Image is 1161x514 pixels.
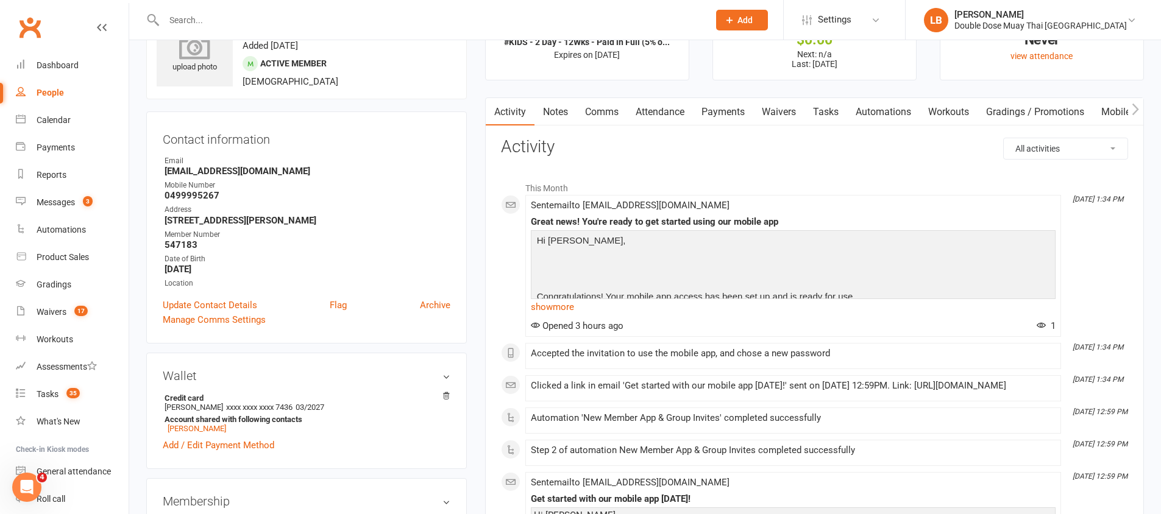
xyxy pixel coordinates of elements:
p: Congratulations! Your mobile app access has been set up and is ready for use. [534,289,1053,307]
div: Double Dose Muay Thai [GEOGRAPHIC_DATA] [954,20,1127,31]
li: [PERSON_NAME] [163,392,450,435]
a: Automations [16,216,129,244]
div: Member Number [165,229,450,241]
a: Messages 3 [16,189,129,216]
a: Update Contact Details [163,298,257,312]
a: show more [531,298,1056,315]
li: This Month [501,175,1128,195]
a: Mobile App [1093,98,1159,126]
i: [DATE] 1:34 PM [1073,343,1123,351]
span: Expires on [DATE] [554,50,620,60]
button: Add [716,10,768,30]
span: 1 [1037,320,1056,331]
span: Add [737,15,753,25]
a: Assessments [16,353,129,381]
a: Calendar [16,107,129,134]
div: Automation 'New Member App & Group Invites' completed successfully [531,413,1056,423]
span: Opened 3 hours ago [531,320,623,331]
div: Never [951,33,1132,46]
div: Clicked a link in email 'Get started with our mobile app [DATE]!' sent on [DATE] 12:59PM. Link: [... [531,381,1056,391]
span: 17 [74,306,88,316]
i: [DATE] 12:59 PM [1073,440,1127,448]
div: Gradings [37,280,71,289]
a: What's New [16,408,129,435]
div: Assessments [37,362,97,371]
span: 35 [66,388,80,398]
div: People [37,88,64,97]
div: Email [165,155,450,167]
div: LB [924,8,948,32]
h3: Activity [501,138,1128,157]
div: Messages [37,197,75,207]
strong: 0499995267 [165,190,450,201]
span: Active member [260,58,327,68]
span: 3 [83,196,93,206]
a: view attendance [1010,51,1073,61]
strong: Account shared with following contacts [165,415,444,424]
a: Manage Comms Settings [163,312,266,327]
span: xxxx xxxx xxxx 7436 [226,403,293,412]
div: Calendar [37,115,71,125]
a: People [16,79,129,107]
a: [PERSON_NAME] [168,424,226,433]
a: Waivers 17 [16,298,129,326]
a: Clubworx [15,12,45,43]
div: $0.00 [724,33,905,46]
div: Great news! You're ready to get started using our mobile app [531,217,1056,227]
a: Product Sales [16,244,129,271]
div: Location [165,278,450,289]
div: upload photo [157,33,233,74]
span: 03/2027 [296,403,324,412]
span: Settings [818,6,851,33]
div: [PERSON_NAME] [954,9,1127,20]
div: Waivers [37,307,66,317]
div: Step 2 of automation New Member App & Group Invites completed successfully [531,445,1056,456]
strong: #KIDS - 2 Day - 12Wks - Paid in Full (5% o... [504,37,670,47]
span: Sent email to [EMAIL_ADDRESS][DOMAIN_NAME] [531,477,730,488]
a: Activity [486,98,534,126]
strong: Credit card [165,393,444,403]
a: Tasks [804,98,847,126]
strong: [STREET_ADDRESS][PERSON_NAME] [165,215,450,226]
p: Hi [PERSON_NAME], [534,233,1053,251]
div: Get started with our mobile app [DATE]! [531,494,1056,504]
input: Search... [160,12,700,29]
a: Dashboard [16,52,129,79]
div: Payments [37,143,75,152]
strong: [DATE] [165,264,450,275]
time: Added [DATE] [243,40,298,51]
a: Workouts [920,98,978,126]
a: Gradings / Promotions [978,98,1093,126]
a: Tasks 35 [16,381,129,408]
a: Notes [534,98,577,126]
p: Next: n/a Last: [DATE] [724,49,905,69]
a: Flag [330,298,347,312]
a: Archive [420,298,450,312]
strong: 547183 [165,239,450,250]
a: Add / Edit Payment Method [163,438,274,452]
div: Roll call [37,494,65,504]
div: Automations [37,225,86,234]
a: Workouts [16,326,129,353]
i: [DATE] 1:34 PM [1073,195,1123,203]
a: Comms [577,98,627,126]
div: Workouts [37,334,73,344]
a: Reports [16,161,129,189]
a: Gradings [16,271,129,298]
div: Product Sales [37,252,89,262]
div: Reports [37,170,66,180]
div: What's New [37,417,80,426]
span: [DEMOGRAPHIC_DATA] [243,76,338,87]
a: Automations [847,98,920,126]
div: Accepted the invitation to use the mobile app, and chose a new password [531,348,1056,359]
h3: Membership [163,495,450,508]
h3: Wallet [163,369,450,382]
a: Waivers [753,98,804,126]
a: Payments [693,98,753,126]
iframe: Intercom live chat [12,473,41,502]
div: Tasks [37,389,59,399]
div: Dashboard [37,60,79,70]
span: 4 [37,473,47,482]
i: [DATE] 12:59 PM [1073,407,1127,416]
i: [DATE] 1:34 PM [1073,375,1123,384]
